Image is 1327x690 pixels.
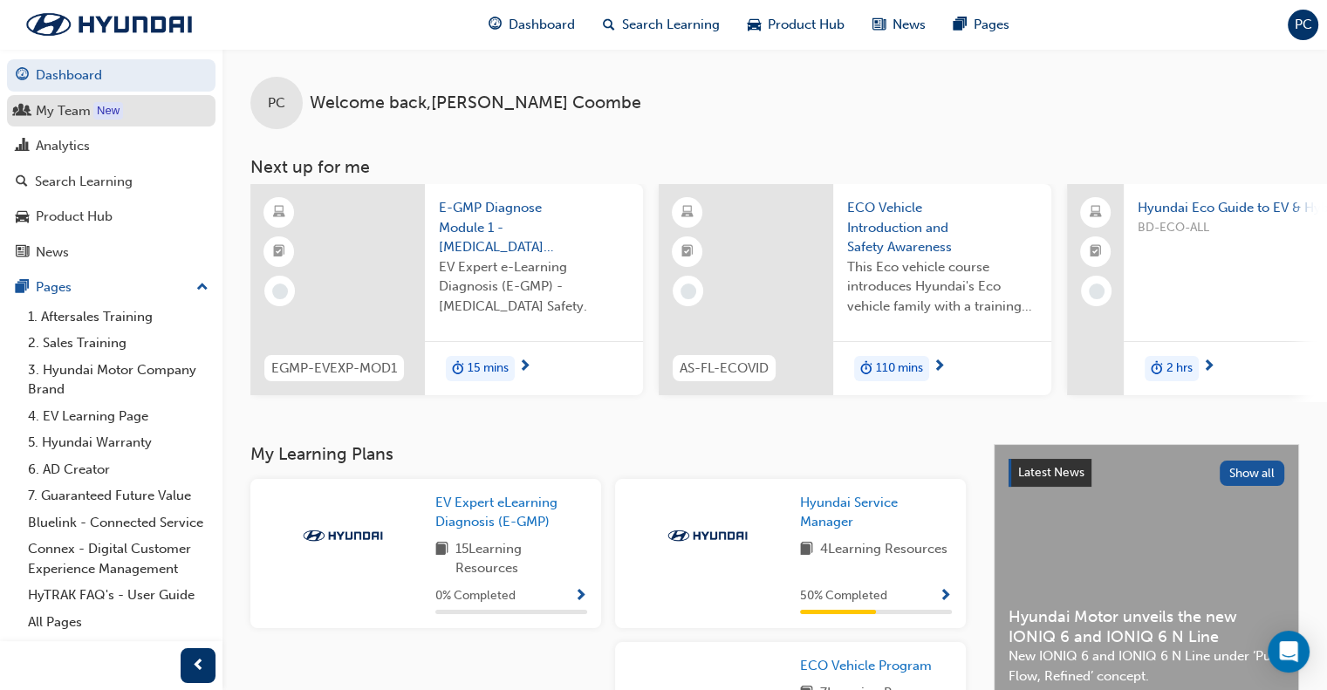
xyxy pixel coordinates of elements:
a: Connex - Digital Customer Experience Management [21,536,215,582]
span: book-icon [435,539,448,578]
a: pages-iconPages [940,7,1023,43]
span: PC [1295,15,1312,35]
span: Welcome back , [PERSON_NAME] Coombe [310,93,641,113]
span: Product Hub [768,15,845,35]
span: people-icon [16,104,29,120]
span: duration-icon [860,358,872,380]
span: chart-icon [16,139,29,154]
span: 15 mins [468,359,509,379]
span: next-icon [933,359,946,375]
button: Show all [1220,461,1285,486]
span: news-icon [872,14,886,36]
span: PC [268,93,285,113]
span: search-icon [16,174,28,190]
div: Tooltip anchor [93,102,123,120]
span: up-icon [196,277,209,299]
span: pages-icon [16,280,29,296]
span: learningRecordVerb_NONE-icon [272,284,288,299]
span: guage-icon [16,68,29,84]
span: Hyundai Service Manager [800,495,898,530]
button: Show Progress [574,585,587,607]
div: Analytics [36,136,90,156]
span: next-icon [518,359,531,375]
a: EV Expert eLearning Diagnosis (E-GMP) [435,493,587,532]
a: guage-iconDashboard [475,7,589,43]
span: AS-FL-ECOVID [680,359,769,379]
span: learningRecordVerb_NONE-icon [1089,284,1105,299]
a: All Pages [21,609,215,636]
a: news-iconNews [858,7,940,43]
span: booktick-icon [273,241,285,263]
span: Dashboard [509,15,575,35]
span: EV Expert e-Learning Diagnosis (E-GMP) - [MEDICAL_DATA] Safety. [439,257,629,317]
a: car-iconProduct Hub [734,7,858,43]
span: EGMP-EVEXP-MOD1 [271,359,397,379]
span: Hyundai Motor unveils the new IONIQ 6 and IONIQ 6 N Line [1009,607,1284,646]
img: Trak [295,527,391,544]
a: Analytics [7,130,215,162]
a: Dashboard [7,59,215,92]
span: next-icon [1202,359,1215,375]
a: search-iconSearch Learning [589,7,734,43]
a: HyTRAK FAQ's - User Guide [21,582,215,609]
button: Pages [7,271,215,304]
span: booktick-icon [1090,241,1102,263]
span: Show Progress [939,589,952,605]
button: PC [1288,10,1318,40]
span: 15 Learning Resources [455,539,587,578]
span: news-icon [16,245,29,261]
button: Show Progress [939,585,952,607]
span: ECO Vehicle Program [800,658,932,673]
span: book-icon [800,539,813,561]
a: Latest NewsShow all [1009,459,1284,487]
span: guage-icon [489,14,502,36]
div: My Team [36,101,91,121]
span: prev-icon [192,655,205,677]
span: Latest News [1018,465,1084,480]
a: 5. Hyundai Warranty [21,429,215,456]
img: Trak [660,527,756,544]
a: Product Hub [7,201,215,233]
a: EGMP-EVEXP-MOD1E-GMP Diagnose Module 1 - [MEDICAL_DATA] SafetyEV Expert e-Learning Diagnosis (E-G... [250,184,643,395]
a: News [7,236,215,269]
a: Bluelink - Connected Service [21,509,215,536]
span: 2 hrs [1166,359,1193,379]
a: 4. EV Learning Page [21,403,215,430]
a: AS-FL-ECOVIDECO Vehicle Introduction and Safety AwarenessThis Eco vehicle course introduces Hyund... [659,184,1051,395]
h3: Next up for me [222,157,1327,177]
div: Open Intercom Messenger [1268,631,1310,673]
span: 0 % Completed [435,586,516,606]
a: 2. Sales Training [21,330,215,357]
span: duration-icon [452,358,464,380]
h3: My Learning Plans [250,444,966,464]
span: This Eco vehicle course introduces Hyundai's Eco vehicle family with a training video presentatio... [847,257,1037,317]
a: 6. AD Creator [21,456,215,483]
span: duration-icon [1151,358,1163,380]
a: ECO Vehicle Program [800,656,939,676]
span: learningResourceType_ELEARNING-icon [273,202,285,224]
div: Pages [36,277,72,297]
a: Search Learning [7,166,215,198]
span: laptop-icon [1090,202,1102,224]
span: 50 % Completed [800,586,887,606]
a: 3. Hyundai Motor Company Brand [21,357,215,403]
span: learningResourceType_ELEARNING-icon [681,202,694,224]
span: learningRecordVerb_NONE-icon [681,284,696,299]
span: Pages [974,15,1009,35]
a: 7. Guaranteed Future Value [21,482,215,509]
div: Search Learning [35,172,133,192]
span: 110 mins [876,359,923,379]
span: EV Expert eLearning Diagnosis (E-GMP) [435,495,557,530]
span: 4 Learning Resources [820,539,947,561]
span: pages-icon [954,14,967,36]
span: Show Progress [574,589,587,605]
a: Hyundai Service Manager [800,493,952,532]
button: DashboardMy TeamAnalyticsSearch LearningProduct HubNews [7,56,215,271]
span: booktick-icon [681,241,694,263]
span: Search Learning [622,15,720,35]
div: Product Hub [36,207,113,227]
img: Trak [9,6,209,43]
span: New IONIQ 6 and IONIQ 6 N Line under ‘Pure Flow, Refined’ concept. [1009,646,1284,686]
span: E-GMP Diagnose Module 1 - [MEDICAL_DATA] Safety [439,198,629,257]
